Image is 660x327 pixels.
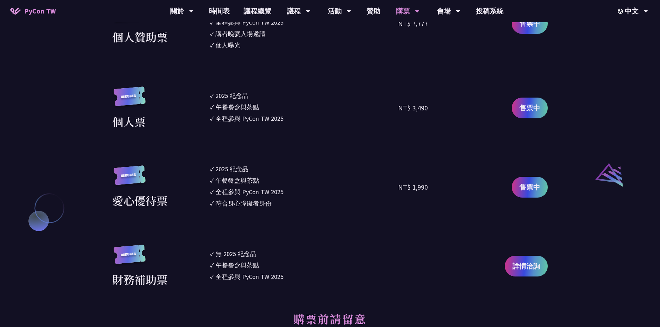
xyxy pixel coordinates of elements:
[10,8,21,15] img: Home icon of PyCon TW 2025
[618,9,625,14] img: Locale Icon
[24,6,56,16] span: PyCon TW
[210,18,398,27] li: ✓
[210,187,398,197] li: ✓
[215,261,259,270] div: 午餐餐盒與茶點
[210,102,398,112] li: ✓
[112,87,147,113] img: regular.8f272d9.svg
[112,271,168,288] div: 財務補助票
[210,249,398,258] li: ✓
[215,272,283,281] div: 全程參與 PyCon TW 2025
[215,102,259,112] div: 午餐餐盒與茶點
[215,176,259,185] div: 午餐餐盒與茶點
[210,29,398,38] li: ✓
[215,114,283,123] div: 全程參與 PyCon TW 2025
[398,182,428,192] div: NT$ 1,990
[112,113,146,130] div: 個人票
[112,245,147,271] img: regular.8f272d9.svg
[210,176,398,185] li: ✓
[210,199,398,208] li: ✓
[210,164,398,174] li: ✓
[112,28,168,45] div: 個人贊助票
[215,164,248,174] div: 2025 紀念品
[519,182,540,192] span: 售票中
[210,114,398,123] li: ✓
[512,177,548,198] a: 售票中
[215,40,240,50] div: 個人曝光
[505,256,548,276] a: 詳情洽詢
[398,103,428,113] div: NT$ 3,490
[215,29,265,38] div: 講者晚宴入場邀請
[210,261,398,270] li: ✓
[210,91,398,100] li: ✓
[215,187,283,197] div: 全程參與 PyCon TW 2025
[210,40,398,50] li: ✓
[519,18,540,29] span: 售票中
[215,91,248,100] div: 2025 紀念品
[512,13,548,34] a: 售票中
[3,2,63,20] a: PyCon TW
[112,165,147,192] img: regular.8f272d9.svg
[512,261,540,271] span: 詳情洽詢
[215,199,272,208] div: 符合身心障礙者身份
[112,192,168,209] div: 愛心優待票
[210,272,398,281] li: ✓
[215,18,283,27] div: 全程參與 PyCon TW 2025
[512,98,548,118] a: 售票中
[215,249,256,258] div: 無 2025 紀念品
[519,103,540,113] span: 售票中
[398,18,428,29] div: NT$ 7,777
